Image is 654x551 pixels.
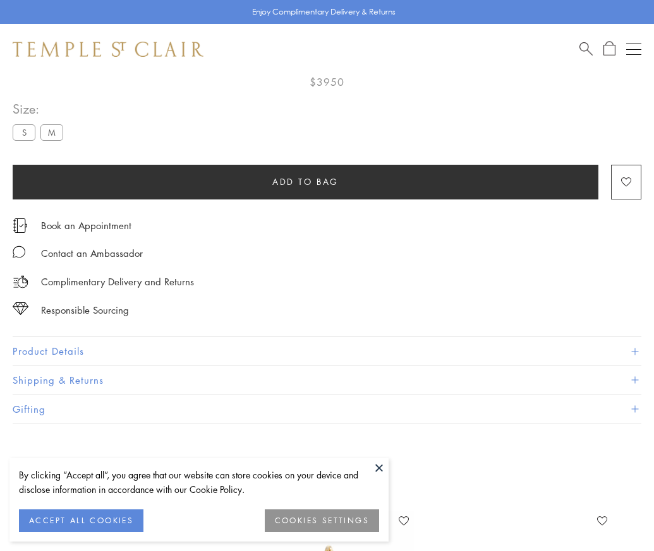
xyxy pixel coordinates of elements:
[272,175,339,189] span: Add to bag
[40,124,63,140] label: M
[13,246,25,258] img: MessageIcon-01_2.svg
[41,218,131,232] a: Book an Appointment
[41,274,194,290] p: Complimentary Delivery and Returns
[19,509,143,532] button: ACCEPT ALL COOKIES
[13,124,35,140] label: S
[13,302,28,315] img: icon_sourcing.svg
[579,41,593,57] a: Search
[603,41,615,57] a: Open Shopping Bag
[41,302,129,318] div: Responsible Sourcing
[13,218,28,233] img: icon_appointment.svg
[13,337,641,365] button: Product Details
[626,42,641,57] button: Open navigation
[13,165,598,199] button: Add to bag
[310,74,344,90] span: $3950
[13,366,641,394] button: Shipping & Returns
[13,98,68,119] span: Size:
[41,246,143,261] div: Contact an Ambassador
[13,42,203,57] img: Temple St. Clair
[13,274,28,290] img: icon_delivery.svg
[265,509,379,532] button: COOKIES SETTINGS
[19,468,379,497] div: By clicking “Accept all”, you agree that our website can store cookies on your device and disclos...
[13,395,641,424] button: Gifting
[252,6,396,18] p: Enjoy Complimentary Delivery & Returns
